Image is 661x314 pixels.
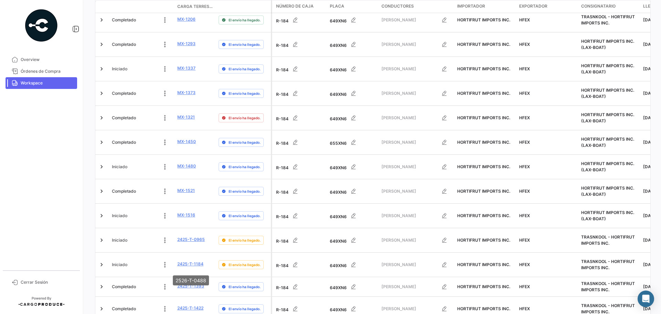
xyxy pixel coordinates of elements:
[519,140,530,145] span: HFEX
[457,17,510,22] span: HORTIFRUT IMPORTS INC.
[457,164,510,169] span: HORTIFRUT IMPORTS INC.
[276,184,324,198] div: R-184
[229,140,261,145] span: El envío ha llegado.
[276,209,324,223] div: R-184
[519,189,530,194] span: HFEX
[330,160,376,174] div: 649XN6
[6,65,77,77] a: Órdenes de Compra
[177,236,205,243] a: 2425-T-0965
[330,3,344,9] span: Placa
[216,4,271,9] datatable-header-cell: Delay Status
[21,279,74,285] span: Cerrar Sesión
[276,135,324,149] div: R-184
[381,213,438,219] span: [PERSON_NAME]
[229,189,261,194] span: El envío ha llegado.
[454,0,516,13] datatable-header-cell: Importador
[21,57,74,63] span: Overview
[516,0,578,13] datatable-header-cell: Exportador
[519,164,530,169] span: HFEX
[457,3,485,9] span: Importador
[581,39,634,50] span: HORTIFRUT IMPORTS INC. (LAX-BOAT)
[330,233,376,247] div: 649XN6
[457,189,510,194] span: HORTIFRUT IMPORTS INC.
[112,262,127,268] span: Iniciado
[519,262,530,267] span: HFEX
[229,213,261,219] span: El envío ha llegado.
[229,115,261,121] span: El envío ha llegado.
[519,237,530,243] span: HFEX
[457,237,510,243] span: HORTIFRUT IMPORTS INC.
[457,262,510,267] span: HORTIFRUT IMPORTS INC.
[98,65,105,72] a: Expand/Collapse Row
[330,13,376,27] div: 649XN6
[177,16,196,22] a: MX-1206
[330,111,376,125] div: 649XN6
[98,163,105,170] a: Expand/Collapse Row
[112,41,136,48] span: Completado
[112,237,127,243] span: Iniciado
[457,306,510,311] span: HORTIFRUT IMPORTS INC.
[177,65,196,71] a: MX-1337
[381,262,438,268] span: [PERSON_NAME]
[177,90,196,96] a: MX-1373
[330,184,376,198] div: 649XN6
[276,258,324,272] div: R-184
[21,68,74,74] span: Órdenes de Compra
[330,135,376,149] div: 655XN6
[229,237,261,243] span: El envío ha llegado.
[457,91,510,96] span: HORTIFRUT IMPORTS INC.
[229,164,261,170] span: El envío ha llegado.
[519,284,530,289] span: HFEX
[229,284,261,290] span: El envío ha llegado.
[276,3,314,9] span: Número de Caja
[276,160,324,174] div: R-184
[330,38,376,51] div: 649XN6
[519,306,530,311] span: HFEX
[98,237,105,244] a: Expand/Collapse Row
[381,284,438,290] span: [PERSON_NAME]
[581,136,634,148] span: HORTIFRUT IMPORTS INC. (LAX-BOAT)
[98,17,105,23] a: Expand/Collapse Row
[276,280,324,294] div: R-184
[381,164,438,170] span: [PERSON_NAME]
[381,17,438,23] span: [PERSON_NAME]
[457,213,510,218] span: HORTIFRUT IMPORTS INC.
[381,188,438,194] span: [PERSON_NAME]
[381,237,438,243] span: [PERSON_NAME]
[229,306,261,312] span: El envío ha llegado.
[6,77,77,89] a: Workspace
[330,87,376,100] div: 649XN6
[229,91,261,96] span: El envío ha llegado.
[581,112,634,123] span: HORTIFRUT IMPORTS INC. (LAX-BOAT)
[98,41,105,48] a: Expand/Collapse Row
[177,212,195,218] a: MX-1516
[276,111,324,125] div: R-184
[112,17,136,23] span: Completado
[581,281,635,292] span: TRASNKOOL - HORTIFRUT IMPORTS INC.
[457,115,510,120] span: HORTIFRUT IMPORTS INC.
[578,0,640,13] datatable-header-cell: Consignatario
[112,139,136,145] span: Completado
[381,139,438,145] span: [PERSON_NAME]
[177,305,203,311] a: 2425-T-1422
[109,4,175,9] datatable-header-cell: Estado
[457,42,510,47] span: HORTIFRUT IMPORTS INC.
[638,291,654,307] div: Abrir Intercom Messenger
[457,140,510,145] span: HORTIFRUT IMPORTS INC.
[581,3,616,9] span: Consignatario
[381,115,438,121] span: [PERSON_NAME]
[581,259,635,270] span: TRASNKOOL - HORTIFRUT IMPORTS INC.
[229,17,261,23] span: El envío ha llegado.
[112,66,127,72] span: Iniciado
[175,1,216,12] datatable-header-cell: Carga Terrestre #
[519,17,530,22] span: HFEX
[21,80,74,86] span: Workspace
[112,90,136,97] span: Completado
[327,0,379,13] datatable-header-cell: Placa
[276,87,324,100] div: R-184
[519,91,530,96] span: HFEX
[98,139,105,146] a: Expand/Collapse Row
[330,280,376,294] div: 649XN6
[98,212,105,219] a: Expand/Collapse Row
[519,66,530,71] span: HFEX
